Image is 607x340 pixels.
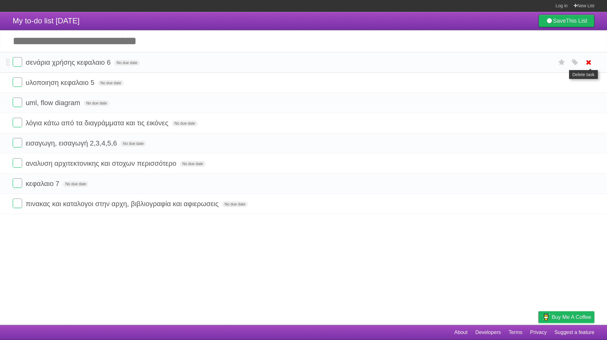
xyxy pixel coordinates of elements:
a: Suggest a feature [555,326,594,338]
label: Done [13,158,22,168]
span: No due date [180,161,205,167]
a: Terms [509,326,523,338]
span: λόγια κάτω από τα διαγράμματα και τις εικόνες [26,119,170,127]
label: Done [13,57,22,67]
span: Buy me a coffee [552,312,591,323]
label: Done [13,138,22,147]
span: No due date [120,141,146,146]
a: SaveThis List [538,15,594,27]
label: Done [13,118,22,127]
a: Buy me a coffee [538,311,594,323]
b: This List [566,18,587,24]
span: αναλυση αρχιτεκτονικης και στοχων περισσότερο [26,159,178,167]
label: Done [13,199,22,208]
span: υλοποιηση κεφαλαιο 5 [26,79,96,86]
span: No due date [84,100,109,106]
a: Privacy [530,326,547,338]
span: κεφαλαιο 7 [26,180,61,188]
span: πινακας και καταλογοι στην αρχη, βιβλιογραφία και αφιερωσεις [26,200,220,208]
img: Buy me a coffee [542,312,550,322]
span: No due date [63,181,89,187]
a: About [454,326,468,338]
label: Done [13,178,22,188]
span: εισαγωγη, εισαγωγή 2,3,4,5,6 [26,139,119,147]
a: Developers [475,326,501,338]
span: σενάρια χρήσης κεφαλαιο 6 [26,58,112,66]
label: Done [13,98,22,107]
span: uml, flow diagram [26,99,82,107]
span: No due date [98,80,124,86]
span: No due date [172,121,198,126]
span: No due date [114,60,140,66]
label: Star task [556,57,568,68]
span: My to-do list [DATE] [13,16,80,25]
span: No due date [222,201,248,207]
label: Done [13,77,22,87]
